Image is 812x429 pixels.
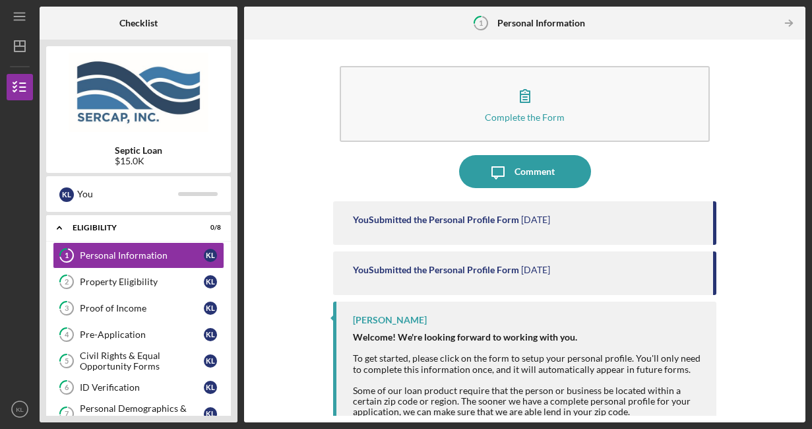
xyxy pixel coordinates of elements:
div: To get started, please click on the form to setup your personal profile. You'll only need to comp... [353,332,704,374]
div: K L [59,187,74,202]
tspan: 6 [65,383,69,392]
div: K L [204,302,217,315]
a: 2Property EligibilityKL [53,269,224,295]
tspan: 1 [479,18,483,27]
div: K L [204,407,217,420]
strong: Welcome! We're looking forward to working with you. [353,331,577,343]
tspan: 3 [65,304,69,313]
div: K L [204,275,217,288]
div: Comment [515,155,555,188]
a: 1Personal InformationKL [53,242,224,269]
div: Proof of Income [80,303,204,313]
div: Personal Demographics & Information [80,403,204,424]
a: 5Civil Rights & Equal Opportunity FormsKL [53,348,224,374]
div: K L [204,249,217,262]
div: 0 / 8 [197,224,221,232]
b: Checklist [119,18,158,28]
div: Some of our loan product require that the person or business be located within a certain zip code... [353,385,704,417]
tspan: 5 [65,357,69,366]
text: KL [16,406,24,413]
div: You [77,183,178,205]
button: Comment [459,155,591,188]
tspan: 7 [65,410,69,418]
tspan: 1 [65,251,69,260]
img: Product logo [46,53,231,132]
div: Property Eligibility [80,277,204,287]
a: 7Personal Demographics & InformationKL [53,401,224,427]
div: ID Verification [80,382,204,393]
b: Personal Information [497,18,585,28]
div: K L [204,354,217,368]
tspan: 4 [65,331,69,339]
div: K L [204,328,217,341]
div: K L [204,381,217,394]
div: You Submitted the Personal Profile Form [353,214,519,225]
a: 6ID VerificationKL [53,374,224,401]
b: Septic Loan [115,145,162,156]
button: Complete the Form [340,66,710,142]
div: $15.0K [115,156,162,166]
div: Civil Rights & Equal Opportunity Forms [80,350,204,372]
a: 3Proof of IncomeKL [53,295,224,321]
div: Eligibility [73,224,188,232]
time: 2025-08-18 17:50 [521,214,550,225]
div: [PERSON_NAME] [353,315,427,325]
time: 2025-08-18 14:19 [521,265,550,275]
tspan: 2 [65,278,69,286]
div: You Submitted the Personal Profile Form [353,265,519,275]
button: KL [7,396,33,422]
div: Personal Information [80,250,204,261]
div: Complete the Form [485,112,565,122]
a: 4Pre-ApplicationKL [53,321,224,348]
div: Pre-Application [80,329,204,340]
